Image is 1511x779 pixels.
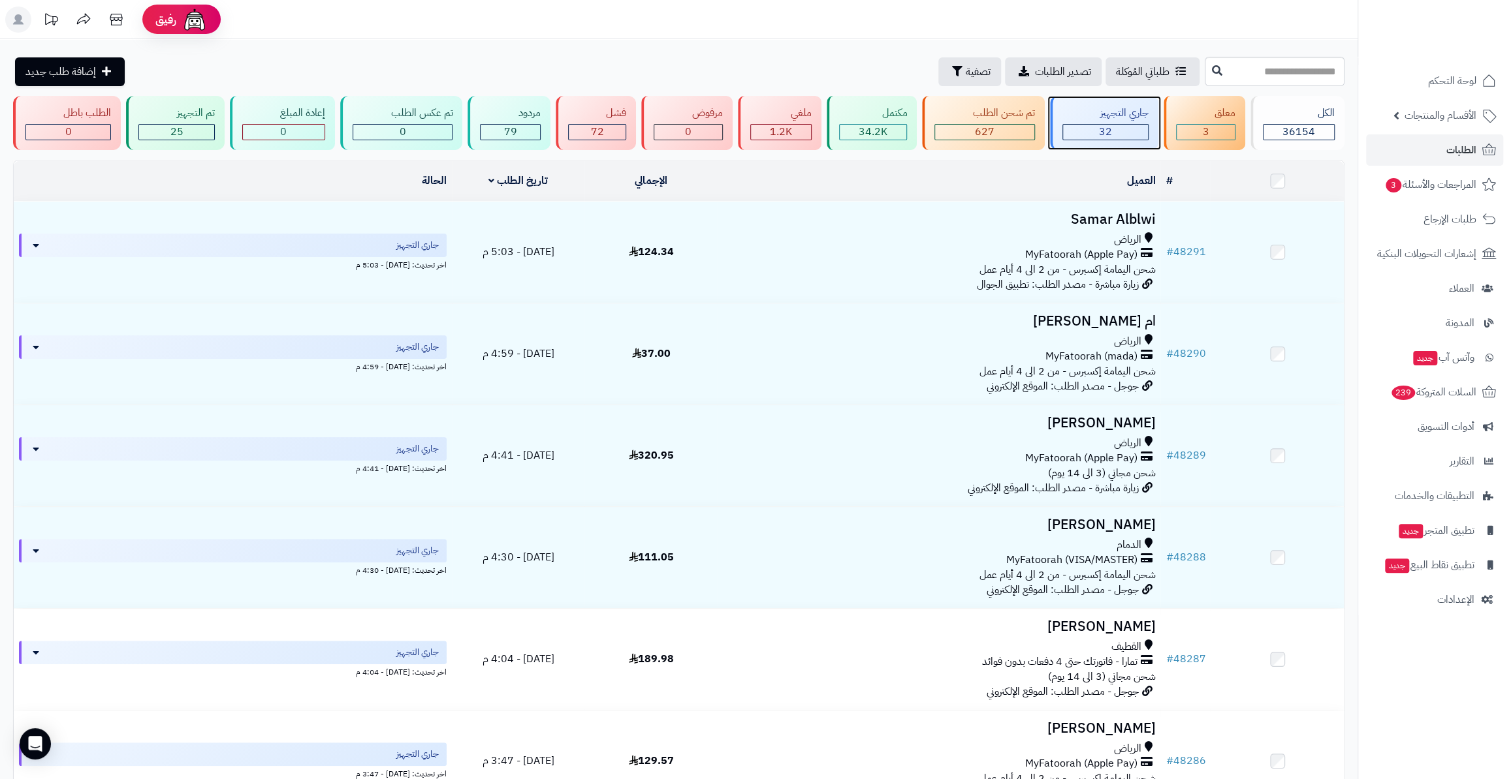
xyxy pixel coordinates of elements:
[504,124,517,140] span: 79
[138,106,214,121] div: تم التجهيز
[482,346,554,361] span: [DATE] - 4:59 م
[629,651,674,667] span: 189.98
[1392,386,1415,400] span: 239
[1385,558,1409,573] span: جديد
[396,646,439,659] span: جاري التجهيز
[482,549,554,565] span: [DATE] - 4:30 م
[422,173,447,189] a: الحالة
[840,125,906,140] div: 34157
[1424,210,1476,228] span: طلبات الإرجاع
[723,212,1155,227] h3: Samar Alblwi
[685,124,692,140] span: 0
[19,257,447,271] div: اخر تحديث: [DATE] - 5:03 م
[735,96,824,150] a: ملغي 1.2K
[1248,96,1347,150] a: الكل36154
[1113,232,1141,247] span: الرياض
[1366,446,1503,477] a: التقارير
[1099,124,1112,140] span: 32
[1166,549,1205,565] a: #48288
[123,96,227,150] a: تم التجهيز 25
[723,619,1155,634] h3: [PERSON_NAME]
[1405,106,1476,125] span: الأقسام والمنتجات
[65,124,72,140] span: 0
[629,244,674,260] span: 124.34
[981,654,1137,669] span: تمارا - فاتورتك حتى 4 دفعات بدون فوائد
[1166,173,1172,189] a: #
[824,96,919,150] a: مكتمل 34.2K
[632,346,671,361] span: 37.00
[1366,480,1503,512] a: التطبيقات والخدمات
[1035,64,1091,80] span: تصدير الطلبات
[629,549,674,565] span: 111.05
[338,96,465,150] a: تم عكس الطلب 0
[1366,549,1503,581] a: تطبيق نقاط البيعجديد
[639,96,735,150] a: مرفوض 0
[1384,176,1476,194] span: المراجعات والأسئلة
[569,125,626,140] div: 72
[1166,651,1205,667] a: #48287
[591,124,604,140] span: 72
[1166,244,1205,260] a: #48291
[1412,348,1474,367] span: وآتس آب
[979,262,1155,277] span: شحن اليمامة إكسبرس - من 2 الى 4 أيام عمل
[1428,72,1476,90] span: لوحة التحكم
[482,753,554,769] span: [DATE] - 3:47 م
[1116,64,1169,80] span: طلباتي المُوكلة
[1166,244,1173,260] span: #
[934,106,1034,121] div: تم شحن الطلب
[635,173,667,189] a: الإجمالي
[1062,106,1149,121] div: جاري التجهيز
[770,124,792,140] span: 1.2K
[1366,411,1503,442] a: أدوات التسويق
[1366,273,1503,304] a: العملاء
[723,314,1155,329] h3: ام [PERSON_NAME]
[480,106,540,121] div: مردود
[1063,125,1148,140] div: 32
[1437,590,1474,609] span: الإعدادات
[1446,314,1474,332] span: المدونة
[1166,753,1205,769] a: #48286
[1166,549,1173,565] span: #
[751,125,811,140] div: 1159
[1446,141,1476,159] span: الطلبات
[19,562,447,576] div: اخر تحديث: [DATE] - 4:30 م
[25,106,111,121] div: الطلب باطل
[227,96,338,150] a: إعادة المبلغ 0
[1202,124,1209,140] span: 3
[1377,245,1476,263] span: إشعارات التحويلات البنكية
[1047,96,1161,150] a: جاري التجهيز 32
[35,7,67,36] a: تحديثات المنصة
[1450,452,1474,470] span: التقارير
[396,239,439,252] span: جاري التجهيز
[20,728,51,759] div: Open Intercom Messenger
[568,106,626,121] div: فشل
[935,125,1034,140] div: 627
[967,480,1138,496] span: زيارة مباشرة - مصدر الطلب: الموقع الإلكتروني
[182,7,208,33] img: ai-face.png
[1418,418,1474,436] span: أدوات التسويق
[465,96,552,150] a: مردود 79
[938,57,1001,86] button: تصفية
[1386,178,1401,192] span: 3
[19,359,447,373] div: اخر تحديث: [DATE] - 4:59 م
[139,125,214,140] div: 25
[396,442,439,455] span: جاري التجهيز
[1025,451,1137,466] span: MyFatoorah (Apple Pay)
[986,378,1138,394] span: جوجل - مصدر الطلب: الموقع الإلكتروني
[1390,383,1476,401] span: السلات المتروكة
[986,582,1138,598] span: جوجل - مصدر الطلب: الموقع الإلكتروني
[1366,342,1503,373] a: وآتس آبجديد
[1166,448,1173,463] span: #
[19,664,447,678] div: اخر تحديث: [DATE] - 4:04 م
[1166,448,1205,463] a: #48289
[1166,346,1205,361] a: #48290
[1025,247,1137,262] span: MyFatoorah (Apple Pay)
[1166,346,1173,361] span: #
[986,684,1138,699] span: جوجل - مصدر الطلب: الموقع الإلكتروني
[1113,741,1141,756] span: الرياض
[1397,521,1474,540] span: تطبيق المتجر
[1422,35,1499,62] img: logo-2.png
[1413,351,1437,365] span: جديد
[1047,669,1155,684] span: شحن مجاني (3 الى 14 يوم)
[723,416,1155,431] h3: [PERSON_NAME]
